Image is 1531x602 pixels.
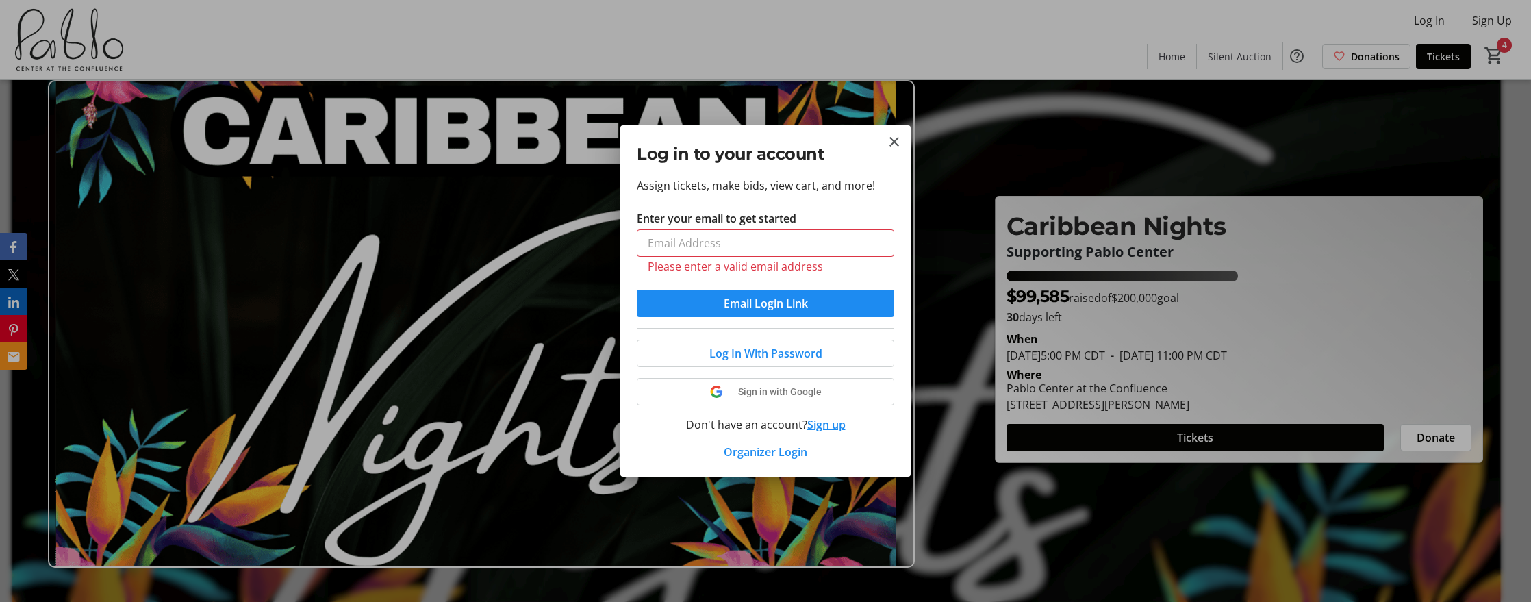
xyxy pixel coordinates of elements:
span: Sign in with Google [738,386,822,397]
span: Log In With Password [709,345,822,362]
span: Email Login Link [724,295,808,312]
p: Assign tickets, make bids, view cart, and more! [637,177,894,194]
div: Don't have an account? [637,416,894,433]
button: Email Login Link [637,290,894,317]
button: Sign in with Google [637,378,894,405]
label: Enter your email to get started [637,210,796,227]
a: Organizer Login [724,444,807,460]
button: Sign up [807,416,846,433]
button: Log In With Password [637,340,894,367]
input: Email Address [637,229,894,257]
button: Close [886,134,902,150]
tr-error: Please enter a valid email address [648,260,883,273]
h2: Log in to your account [637,142,894,166]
